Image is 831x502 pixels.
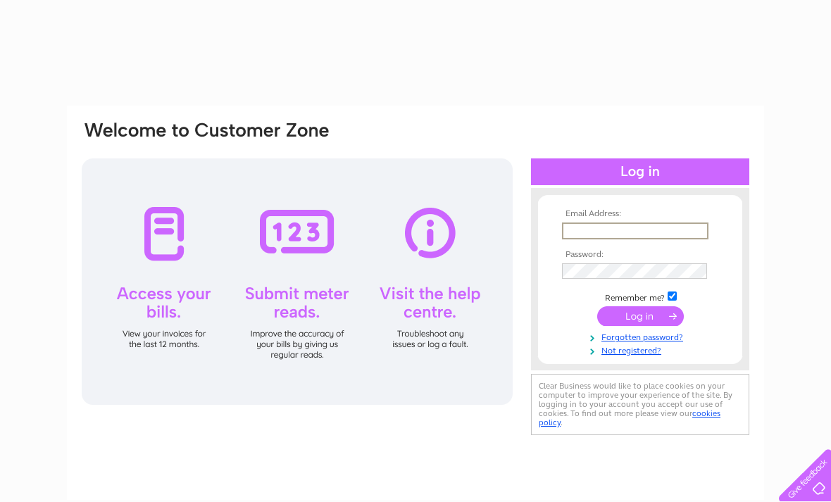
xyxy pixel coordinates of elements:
a: Forgotten password? [562,330,722,343]
input: Submit [597,306,684,326]
td: Remember me? [558,289,722,303]
th: Password: [558,250,722,260]
th: Email Address: [558,209,722,219]
a: Not registered? [562,343,722,356]
div: Clear Business would like to place cookies on your computer to improve your experience of the sit... [531,374,749,435]
a: cookies policy [539,408,720,427]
